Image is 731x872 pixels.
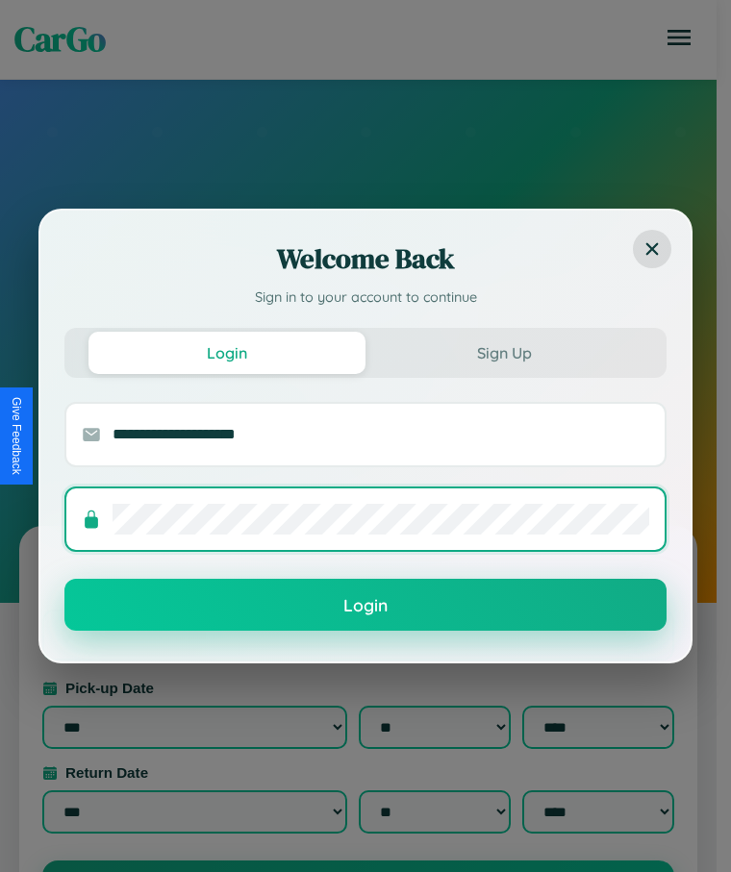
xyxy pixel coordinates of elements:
button: Login [64,579,667,631]
div: Give Feedback [10,397,23,475]
h2: Welcome Back [64,239,667,278]
button: Sign Up [365,332,643,374]
button: Login [88,332,365,374]
p: Sign in to your account to continue [64,287,667,309]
